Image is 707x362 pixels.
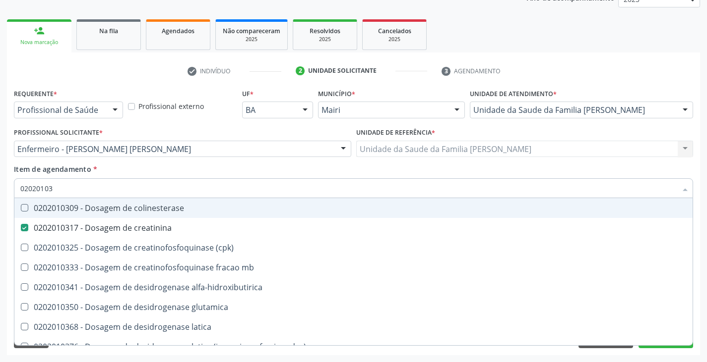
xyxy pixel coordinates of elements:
[17,105,103,115] span: Profissional de Saúde
[99,27,118,35] span: Na fila
[138,101,204,111] label: Profissional externo
[20,283,687,291] div: 0202010341 - Dosagem de desidrogenase alfa-hidroxibutirica
[310,27,340,35] span: Resolvidos
[20,204,687,212] div: 0202010309 - Dosagem de colinesterase
[34,25,45,36] div: person_add
[308,66,377,75] div: Unidade solicitante
[223,36,280,43] div: 2025
[20,323,687,331] div: 0202010368 - Dosagem de desidrogenase latica
[14,86,57,102] label: Requerente
[17,144,331,154] span: Enfermeiro - [PERSON_NAME] [PERSON_NAME]
[321,105,445,115] span: Mairi
[242,86,254,102] label: UF
[223,27,280,35] span: Não compareceram
[318,86,355,102] label: Município
[356,125,435,141] label: Unidade de referência
[370,36,419,43] div: 2025
[20,263,687,271] div: 0202010333 - Dosagem de creatinofosfoquinase fracao mb
[246,105,293,115] span: BA
[14,164,91,174] span: Item de agendamento
[20,303,687,311] div: 0202010350 - Dosagem de desidrogenase glutamica
[378,27,411,35] span: Cancelados
[296,66,305,75] div: 2
[470,86,557,102] label: Unidade de atendimento
[20,343,687,351] div: 0202010376 - Dosagem de desidrogenase latica (isoenzimas fracionadas)
[473,105,673,115] span: Unidade da Saude da Familia [PERSON_NAME]
[14,39,64,46] div: Nova marcação
[20,178,677,198] input: Buscar por procedimentos
[14,125,103,141] label: Profissional Solicitante
[20,224,687,232] div: 0202010317 - Dosagem de creatinina
[300,36,350,43] div: 2025
[162,27,194,35] span: Agendados
[20,244,687,252] div: 0202010325 - Dosagem de creatinofosfoquinase (cpk)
